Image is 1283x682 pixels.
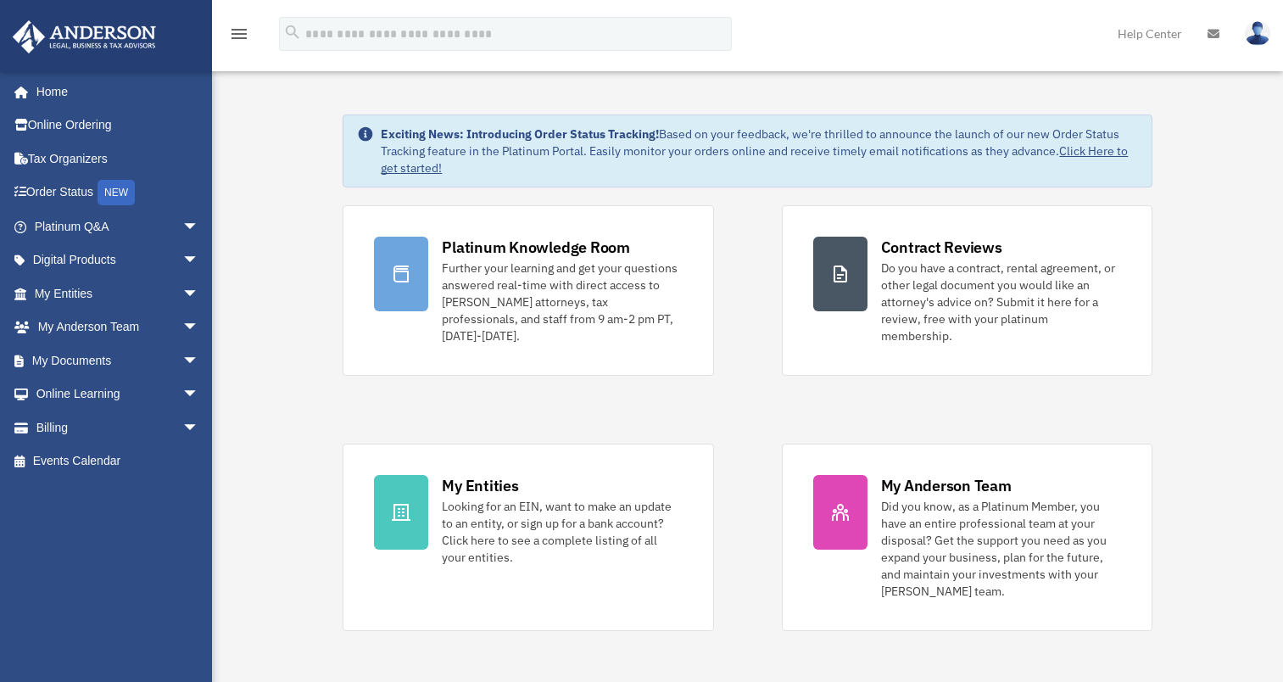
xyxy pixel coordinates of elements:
[182,411,216,445] span: arrow_drop_down
[881,260,1121,344] div: Do you have a contract, rental agreement, or other legal document you would like an attorney's ad...
[182,210,216,244] span: arrow_drop_down
[442,475,518,496] div: My Entities
[343,205,713,376] a: Platinum Knowledge Room Further your learning and get your questions answered real-time with dire...
[182,243,216,278] span: arrow_drop_down
[229,24,249,44] i: menu
[442,498,682,566] div: Looking for an EIN, want to make an update to an entity, or sign up for a bank account? Click her...
[881,498,1121,600] div: Did you know, as a Platinum Member, you have an entire professional team at your disposal? Get th...
[12,142,225,176] a: Tax Organizers
[381,126,1137,176] div: Based on your feedback, we're thrilled to announce the launch of our new Order Status Tracking fe...
[12,277,225,310] a: My Entitiesarrow_drop_down
[12,176,225,210] a: Order StatusNEW
[12,377,225,411] a: Online Learningarrow_drop_down
[442,237,630,258] div: Platinum Knowledge Room
[12,109,225,143] a: Online Ordering
[381,126,659,142] strong: Exciting News: Introducing Order Status Tracking!
[182,344,216,378] span: arrow_drop_down
[381,143,1128,176] a: Click Here to get started!
[229,30,249,44] a: menu
[182,377,216,412] span: arrow_drop_down
[12,75,216,109] a: Home
[782,205,1152,376] a: Contract Reviews Do you have a contract, rental agreement, or other legal document you would like...
[12,310,225,344] a: My Anderson Teamarrow_drop_down
[881,237,1002,258] div: Contract Reviews
[881,475,1012,496] div: My Anderson Team
[12,243,225,277] a: Digital Productsarrow_drop_down
[782,444,1152,631] a: My Anderson Team Did you know, as a Platinum Member, you have an entire professional team at your...
[12,444,225,478] a: Events Calendar
[182,277,216,311] span: arrow_drop_down
[12,344,225,377] a: My Documentsarrow_drop_down
[343,444,713,631] a: My Entities Looking for an EIN, want to make an update to an entity, or sign up for a bank accoun...
[1245,21,1270,46] img: User Pic
[8,20,161,53] img: Anderson Advisors Platinum Portal
[283,23,302,42] i: search
[182,310,216,345] span: arrow_drop_down
[442,260,682,344] div: Further your learning and get your questions answered real-time with direct access to [PERSON_NAM...
[12,411,225,444] a: Billingarrow_drop_down
[12,210,225,243] a: Platinum Q&Aarrow_drop_down
[98,180,135,205] div: NEW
